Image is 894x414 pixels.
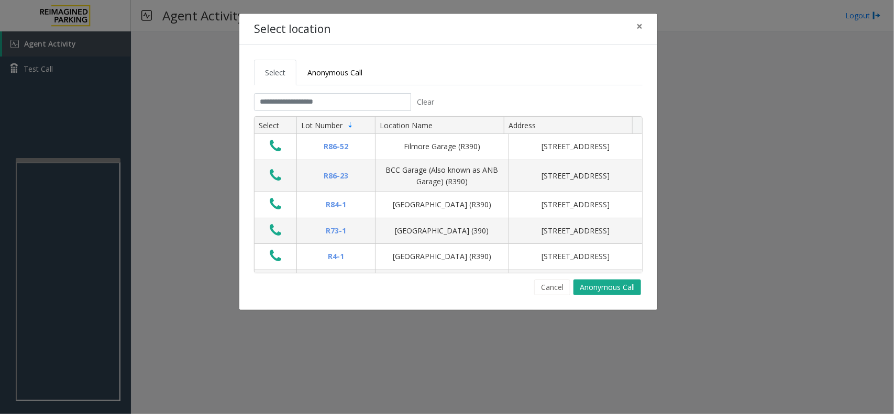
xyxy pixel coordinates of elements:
[515,251,636,262] div: [STREET_ADDRESS]
[307,68,362,77] span: Anonymous Call
[382,251,502,262] div: [GEOGRAPHIC_DATA] (R390)
[411,93,440,111] button: Clear
[382,141,502,152] div: Filmore Garage (R390)
[636,19,643,33] span: ×
[301,120,343,130] span: Lot Number
[515,141,636,152] div: [STREET_ADDRESS]
[515,225,636,237] div: [STREET_ADDRESS]
[380,120,433,130] span: Location Name
[382,164,502,188] div: BCC Garage (Also known as ANB Garage) (R390)
[254,60,643,85] ul: Tabs
[255,117,296,135] th: Select
[303,199,369,210] div: R84-1
[255,117,642,273] div: Data table
[382,225,502,237] div: [GEOGRAPHIC_DATA] (390)
[303,170,369,182] div: R86-23
[515,170,636,182] div: [STREET_ADDRESS]
[515,199,636,210] div: [STREET_ADDRESS]
[303,251,369,262] div: R4-1
[534,279,570,295] button: Cancel
[265,68,285,77] span: Select
[382,199,502,210] div: [GEOGRAPHIC_DATA] (R390)
[303,141,369,152] div: R86-52
[573,279,641,295] button: Anonymous Call
[629,14,650,39] button: Close
[254,21,330,38] h4: Select location
[303,225,369,237] div: R73-1
[346,121,355,129] span: Sortable
[509,120,536,130] span: Address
